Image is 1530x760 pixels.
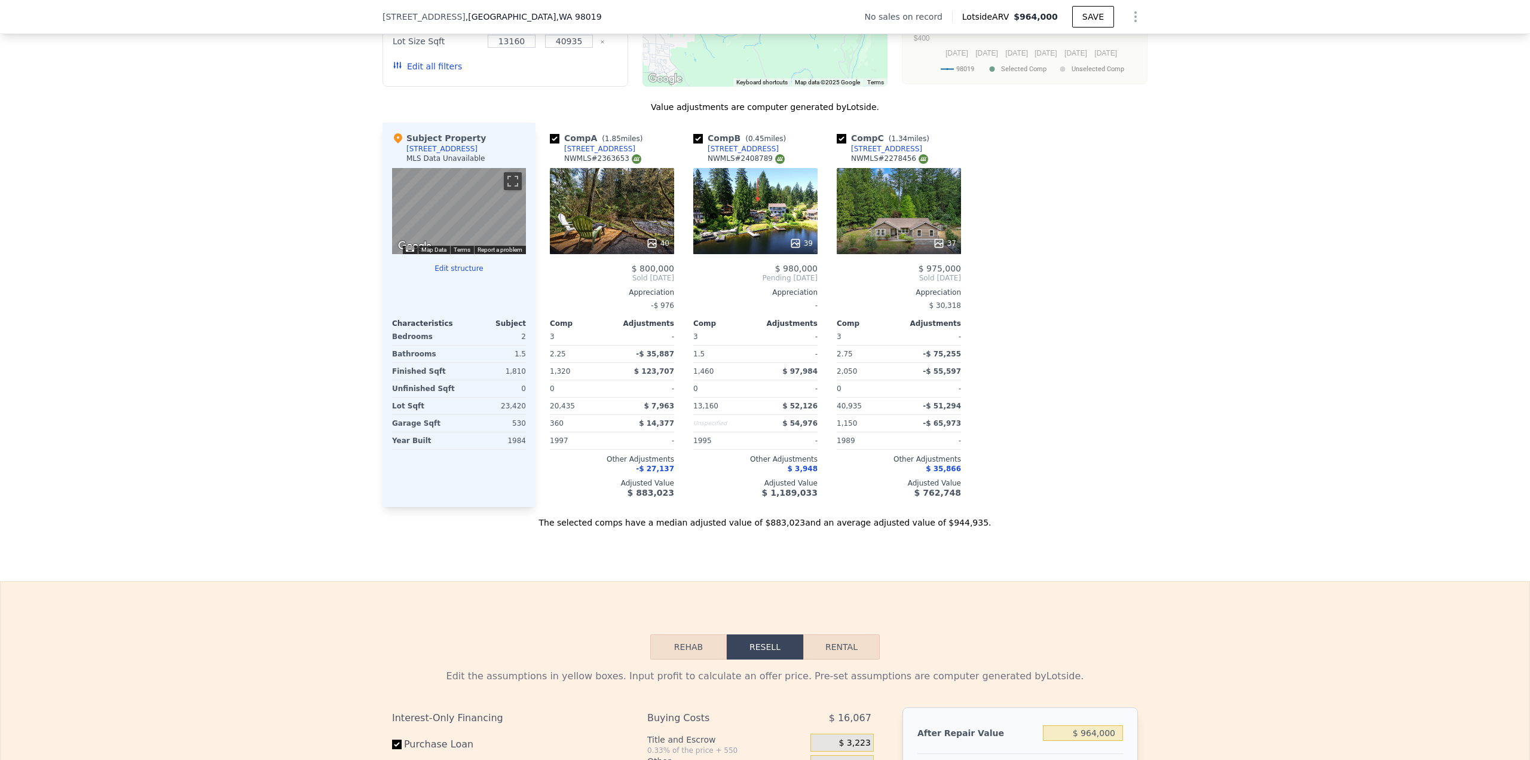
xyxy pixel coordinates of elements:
text: $400 [914,34,930,42]
div: - [693,297,818,314]
button: Rental [803,634,880,660]
span: 1.85 [605,135,621,143]
span: $ 1,189,033 [762,488,818,497]
div: Finished Sqft [392,363,457,380]
span: 40,935 [837,402,862,410]
span: $ 980,000 [775,264,818,273]
span: $ 30,318 [929,301,961,310]
div: 1984 [461,432,526,449]
a: Terms [454,246,470,253]
span: [STREET_ADDRESS] [382,11,466,23]
div: Bathrooms [392,346,457,362]
img: Google [395,239,434,254]
span: $ 52,126 [782,402,818,410]
div: Lot Size Sqft [393,33,481,50]
div: 530 [461,415,526,432]
div: - [614,380,674,397]
a: Report a problem [478,246,522,253]
span: 1,320 [550,367,570,376]
div: Other Adjustments [693,454,818,464]
div: Appreciation [693,288,818,297]
div: MLS Data Unavailable [406,154,485,163]
div: - [758,328,818,345]
span: -$ 35,887 [636,350,674,358]
div: Adjusted Value [550,478,674,488]
span: $ 54,976 [782,419,818,428]
span: , WA 98019 [556,12,601,22]
img: NWMLS Logo [919,154,928,164]
span: 0 [837,384,841,393]
div: Year Built [392,432,457,449]
span: 360 [550,419,564,428]
span: -$ 976 [651,301,674,310]
div: 1995 [693,432,753,449]
a: [STREET_ADDRESS] [550,144,635,154]
span: $ 800,000 [632,264,674,273]
div: Unfinished Sqft [392,380,457,397]
span: $ 35,866 [926,465,961,473]
div: Comp A [550,132,647,144]
div: Appreciation [550,288,674,297]
span: $ 975,000 [919,264,961,273]
span: $ 3,223 [839,738,870,749]
span: $ 7,963 [644,402,674,410]
span: -$ 51,294 [923,402,961,410]
div: Comp [837,319,899,328]
div: 39 [790,237,813,249]
text: [DATE] [1005,49,1028,57]
span: -$ 65,973 [923,419,961,428]
span: $ 97,984 [782,367,818,376]
span: 0.45 [748,135,764,143]
span: 20,435 [550,402,575,410]
button: SAVE [1072,6,1114,28]
div: Adjustments [612,319,674,328]
span: 1.34 [891,135,907,143]
span: -$ 27,137 [636,465,674,473]
span: ( miles) [597,135,647,143]
button: Edit structure [392,264,526,273]
a: Open this area in Google Maps (opens a new window) [395,239,434,254]
span: , [GEOGRAPHIC_DATA] [466,11,602,23]
text: [DATE] [975,49,998,57]
span: $ 14,377 [639,419,674,428]
div: Adjusted Value [837,478,961,488]
div: - [901,380,961,397]
div: Other Adjustments [550,454,674,464]
span: 0 [693,384,698,393]
span: -$ 55,597 [923,367,961,376]
button: Keyboard shortcuts [406,246,414,252]
button: Rehab [650,634,727,660]
span: $ 16,067 [829,707,871,729]
div: - [758,432,818,449]
div: Adjustments [755,319,818,328]
img: NWMLS Logo [775,154,785,164]
label: Purchase Loan [392,734,525,755]
a: Terms [867,79,884,86]
span: $ 883,023 [628,488,674,497]
div: 23,420 [461,398,526,414]
div: Comp B [693,132,791,144]
a: [STREET_ADDRESS] [837,144,922,154]
text: Unselected Comp [1072,65,1124,73]
span: ( miles) [884,135,934,143]
span: 3 [837,332,841,341]
div: Comp C [837,132,934,144]
div: 2.75 [837,346,896,362]
button: Resell [727,634,803,660]
div: After Repair Value [917,722,1038,744]
div: 2 [461,328,526,345]
span: 1,150 [837,419,857,428]
div: - [614,328,674,345]
div: Unspecified [693,415,753,432]
span: Sold [DATE] [837,273,961,283]
button: Toggle fullscreen view [504,172,522,190]
div: Comp [693,319,755,328]
div: - [901,432,961,449]
span: 0 [550,384,555,393]
div: Subject [459,319,526,328]
span: 3 [693,332,698,341]
div: Comp [550,319,612,328]
div: 2.25 [550,346,610,362]
span: 3 [550,332,555,341]
div: [STREET_ADDRESS] [708,144,779,154]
